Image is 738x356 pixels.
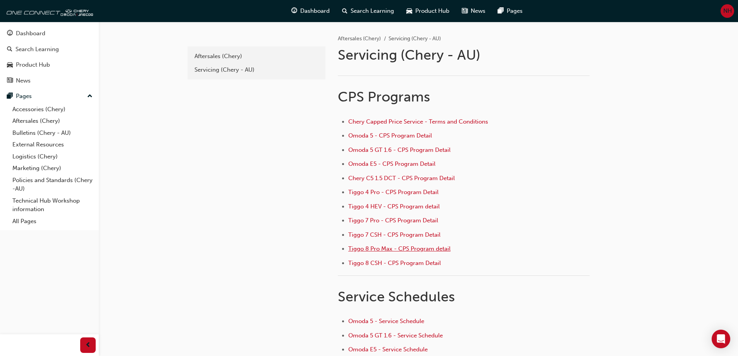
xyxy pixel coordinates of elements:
li: Servicing (Chery - AU) [389,34,441,43]
div: Servicing (Chery - AU) [194,65,318,74]
span: up-icon [87,91,93,101]
div: Open Intercom Messenger [712,330,730,348]
span: Dashboard [300,7,330,15]
a: Dashboard [3,26,96,41]
a: Bulletins (Chery - AU) [9,127,96,139]
span: News [471,7,485,15]
a: Accessories (Chery) [9,103,96,115]
div: Dashboard [16,29,45,38]
a: News [3,74,96,88]
a: Omoda 5 - CPS Program Detail [348,132,432,139]
button: Pages [3,89,96,103]
a: guage-iconDashboard [285,3,336,19]
span: news-icon [462,6,468,16]
a: Aftersales (Chery) [191,50,322,63]
span: guage-icon [7,30,13,37]
span: search-icon [342,6,347,16]
a: Tiggo 7 Pro - CPS Program Detail [348,217,438,224]
img: oneconnect [4,3,93,19]
a: Policies and Standards (Chery -AU) [9,174,96,195]
a: Omoda 5 - Service Schedule [348,318,424,325]
span: Search Learning [351,7,394,15]
a: Search Learning [3,42,96,57]
a: Logistics (Chery) [9,151,96,163]
span: car-icon [7,62,13,69]
span: car-icon [406,6,412,16]
a: car-iconProduct Hub [400,3,456,19]
span: Service Schedules [338,288,455,305]
div: Search Learning [15,45,59,54]
a: Omoda E5 - Service Schedule [348,346,428,353]
a: Chery C5 1.5 DCT - CPS Program Detail [348,175,455,182]
span: search-icon [7,46,12,53]
span: pages-icon [498,6,504,16]
span: news-icon [7,77,13,84]
a: All Pages [9,215,96,227]
span: pages-icon [7,93,13,100]
a: Product Hub [3,58,96,72]
span: Product Hub [415,7,449,15]
a: External Resources [9,139,96,151]
a: Tiggo 4 Pro - CPS Program Detail [348,189,439,196]
a: search-iconSearch Learning [336,3,400,19]
a: Omoda 5 GT 1.6 - Service Schedule [348,332,443,339]
a: Omoda 5 GT 1.6 - CPS Program Detail [348,146,451,153]
a: pages-iconPages [492,3,529,19]
span: NH [723,7,732,15]
a: Tiggo 7 CSH - CPS Program Detail [348,231,440,238]
div: Product Hub [16,60,50,69]
span: CPS Programs [338,88,430,105]
a: Marketing (Chery) [9,162,96,174]
a: Chery Capped Price Service - Terms and Conditions [348,118,488,125]
a: news-iconNews [456,3,492,19]
button: NH [721,4,734,18]
a: Omoda E5 - CPS Program Detail [348,160,435,167]
a: Aftersales (Chery) [9,115,96,127]
div: Pages [16,92,32,101]
div: News [16,76,31,85]
button: DashboardSearch LearningProduct HubNews [3,25,96,89]
a: Aftersales (Chery) [338,35,381,42]
span: prev-icon [85,341,91,350]
a: Tiggo 8 CSH - CPS Program Detail [348,260,441,267]
h1: Servicing (Chery - AU) [338,46,592,64]
span: Pages [507,7,523,15]
a: Tiggo 8 Pro Max - CPS Program detail [348,245,451,252]
a: Tiggo 4 HEV - CPS Program detail [348,203,440,210]
div: Aftersales (Chery) [194,52,318,61]
span: guage-icon [291,6,297,16]
a: Servicing (Chery - AU) [191,63,322,77]
a: Technical Hub Workshop information [9,195,96,215]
